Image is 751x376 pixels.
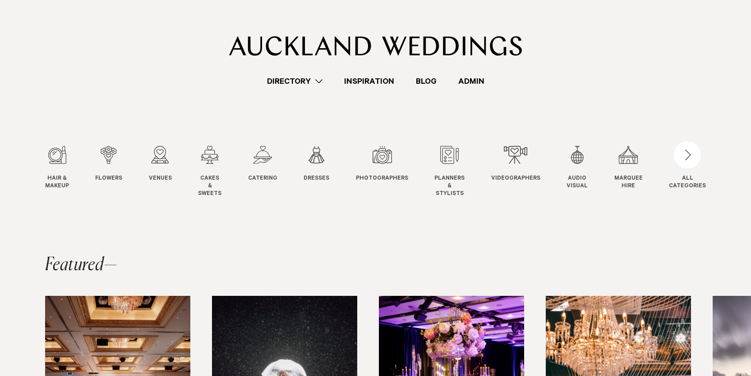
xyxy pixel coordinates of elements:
span: Flowers [95,175,122,183]
a: Inspiration [333,75,405,87]
a: Audio Visual [567,146,588,190]
swiper-slide: 4 / 12 [198,146,240,198]
a: Videographers [491,146,540,183]
img: Auckland Weddings Logo [229,36,522,56]
swiper-slide: 2 / 12 [95,146,140,198]
a: Admin [447,75,495,87]
button: ALLCATEGORIES [669,146,706,188]
a: Photographers [356,146,408,183]
swiper-slide: 1 / 12 [45,146,87,198]
a: Cakes & Sweets [198,146,221,198]
a: Blog [405,75,447,87]
a: Flowers [95,146,122,183]
span: Hair & Makeup [45,175,69,190]
h2: Featured [45,256,117,274]
swiper-slide: 5 / 12 [248,146,295,198]
div: ALL CATEGORIES [669,175,706,190]
span: Photographers [356,175,408,183]
span: Venues [149,175,172,183]
swiper-slide: 9 / 12 [491,146,558,198]
span: Dresses [304,175,329,183]
swiper-slide: 3 / 12 [149,146,190,198]
a: Marquee Hire [614,146,643,190]
swiper-slide: 10 / 12 [567,146,606,198]
swiper-slide: 11 / 12 [614,146,661,198]
a: Directory [256,75,333,87]
span: Catering [248,175,277,183]
a: Hair & Makeup [45,146,69,190]
a: Planners & Stylists [434,146,465,198]
a: Venues [149,146,172,183]
span: Marquee Hire [614,175,643,190]
span: Cakes & Sweets [198,175,221,198]
span: Videographers [491,175,540,183]
swiper-slide: 8 / 12 [434,146,483,198]
span: Planners & Stylists [434,175,465,198]
a: Catering [248,146,277,183]
span: Audio Visual [567,175,588,190]
swiper-slide: 6 / 12 [304,146,347,198]
swiper-slide: 7 / 12 [356,146,426,198]
a: Dresses [304,146,329,183]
